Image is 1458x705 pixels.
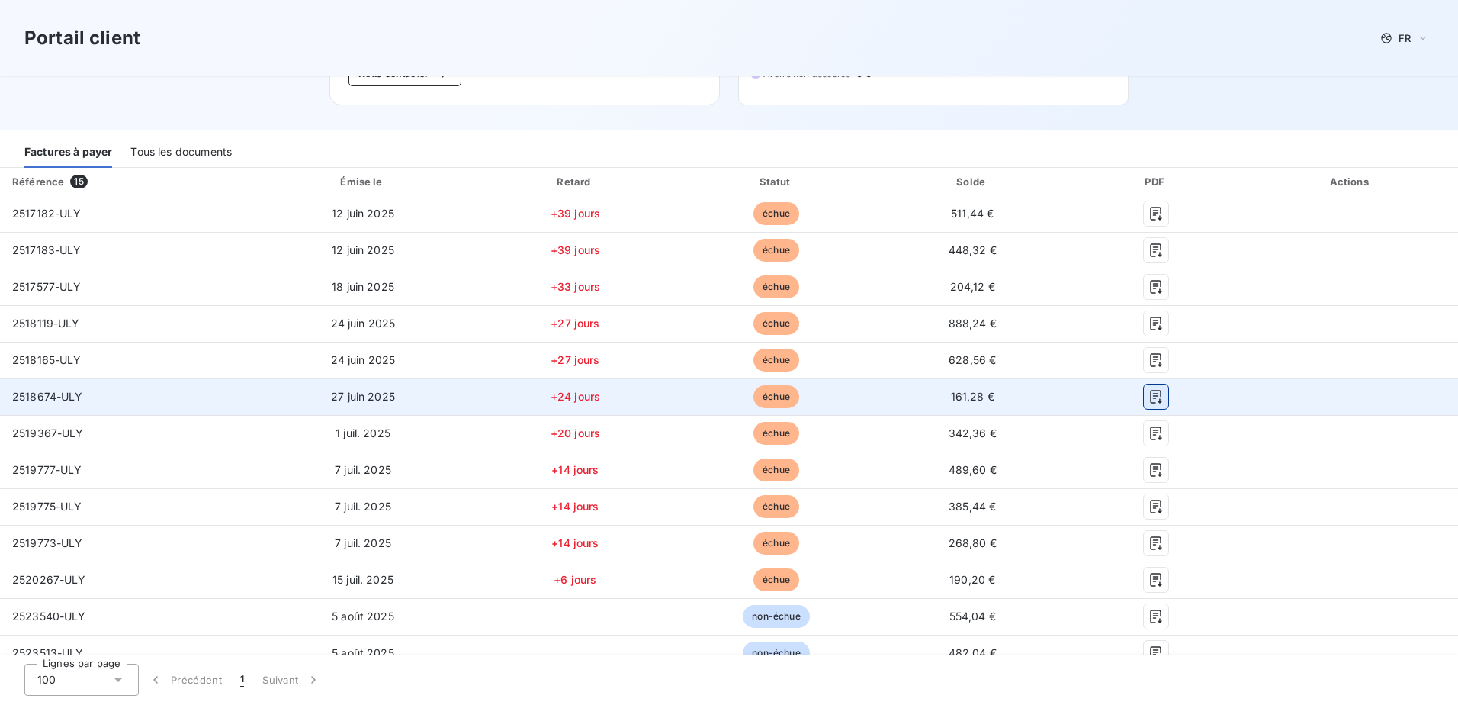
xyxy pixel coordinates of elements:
[12,463,82,476] span: 2519777-ULY
[12,500,82,513] span: 2519775-ULY
[554,573,596,586] span: +6 jours
[335,500,391,513] span: 7 juil. 2025
[680,174,872,189] div: Statut
[332,646,394,659] span: 5 août 2025
[332,243,394,256] span: 12 juin 2025
[255,174,470,189] div: Émise le
[12,536,83,549] span: 2519773-ULY
[12,646,84,659] span: 2523513-ULY
[12,243,82,256] span: 2517183-ULY
[139,664,231,696] button: Précédent
[753,568,799,591] span: échue
[332,610,394,623] span: 5 août 2025
[477,174,674,189] div: Retard
[12,573,86,586] span: 2520267-ULY
[551,280,600,293] span: +33 jours
[949,646,997,659] span: 482,04 €
[951,390,994,403] span: 161,28 €
[551,463,599,476] span: +14 jours
[12,207,82,220] span: 2517182-ULY
[753,275,799,298] span: échue
[24,136,112,168] div: Factures à payer
[551,207,600,220] span: +39 jours
[24,24,140,52] h3: Portail client
[12,610,86,623] span: 2523540-ULY
[332,573,393,586] span: 15 juil. 2025
[331,390,395,403] span: 27 juin 2025
[551,243,600,256] span: +39 jours
[70,175,87,188] span: 15
[331,317,396,330] span: 24 juin 2025
[949,500,996,513] span: 385,44 €
[753,202,799,225] span: échue
[240,672,244,687] span: 1
[753,312,799,335] span: échue
[253,664,330,696] button: Suivant
[753,422,799,445] span: échue
[743,642,809,665] span: non-échue
[753,459,799,481] span: échue
[12,427,84,439] span: 2519367-ULY
[12,390,83,403] span: 2518674-ULY
[1246,174,1455,189] div: Actions
[332,207,394,220] span: 12 juin 2025
[753,239,799,262] span: échue
[1072,174,1240,189] div: PDF
[753,532,799,555] span: échue
[551,427,600,439] span: +20 jours
[551,353,599,366] span: +27 jours
[331,353,396,366] span: 24 juin 2025
[231,664,253,696] button: 1
[12,317,80,330] span: 2518119-ULY
[753,495,799,518] span: échue
[335,463,391,476] span: 7 juil. 2025
[551,536,599,549] span: +14 jours
[949,610,996,623] span: 554,04 €
[878,174,1066,189] div: Solde
[949,243,997,256] span: 448,32 €
[949,353,996,366] span: 628,56 €
[335,536,391,549] span: 7 juil. 2025
[12,280,82,293] span: 2517577-ULY
[949,317,997,330] span: 888,24 €
[949,463,997,476] span: 489,60 €
[12,353,82,366] span: 2518165-ULY
[753,349,799,372] span: échue
[753,385,799,408] span: échue
[949,536,997,549] span: 268,80 €
[551,317,599,330] span: +27 jours
[551,500,599,513] span: +14 jours
[37,672,56,687] span: 100
[12,175,64,188] div: Référence
[336,427,390,439] span: 1 juil. 2025
[1399,32,1411,44] span: FR
[743,605,809,628] span: non-échue
[332,280,394,293] span: 18 juin 2025
[551,390,600,403] span: +24 jours
[950,280,995,293] span: 204,12 €
[949,427,997,439] span: 342,36 €
[130,136,232,168] div: Tous les documents
[951,207,994,220] span: 511,44 €
[949,573,995,586] span: 190,20 €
